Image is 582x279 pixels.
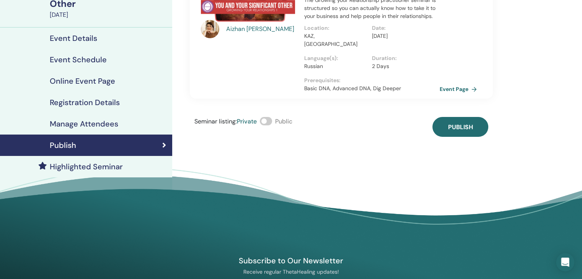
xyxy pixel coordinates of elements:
p: [DATE] [372,32,435,40]
p: Duration : [372,54,435,62]
p: Basic DNA, Advanced DNA, Dig Deeper [304,84,440,92]
span: Private [237,117,257,125]
p: Location : [304,24,367,32]
h4: Manage Attendees [50,119,118,128]
button: Publish [432,117,488,137]
img: default.jpg [201,20,219,38]
span: Public [275,117,292,125]
h4: Highlighted Seminar [50,162,123,171]
a: Event Page [440,83,480,95]
a: Aizhan [PERSON_NAME] [226,24,297,34]
h4: Event Details [50,34,97,43]
h4: Subscribe to Our Newsletter [203,256,380,266]
p: 2 Days [372,62,435,70]
h4: Registration Details [50,98,120,107]
p: Language(s) : [304,54,367,62]
h4: Online Event Page [50,76,115,86]
p: KAZ, [GEOGRAPHIC_DATA] [304,32,367,48]
span: Publish [448,123,473,131]
p: Receive regular ThetaHealing updates! [203,268,380,275]
div: [DATE] [50,10,168,19]
span: Seminar listing : [194,117,237,125]
p: Prerequisites : [304,76,440,84]
div: Open Intercom Messenger [556,253,574,271]
h4: Event Schedule [50,55,107,64]
p: Date : [372,24,435,32]
h4: Publish [50,141,76,150]
p: Russian [304,62,367,70]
